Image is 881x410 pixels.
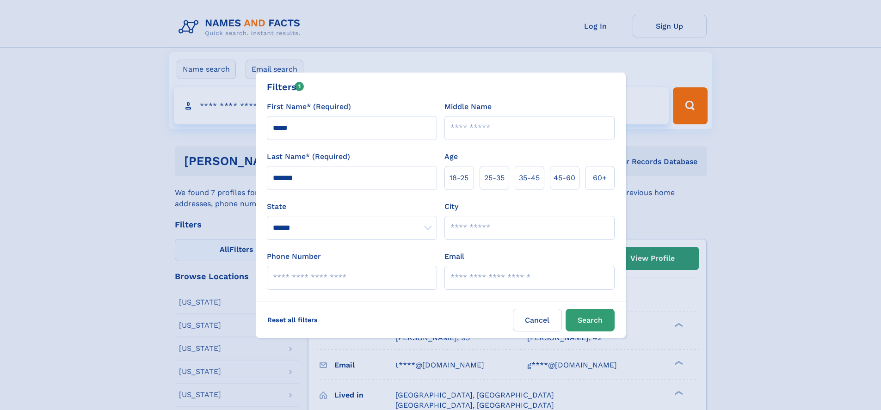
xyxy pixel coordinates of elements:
[450,172,468,184] span: 18‑25
[519,172,540,184] span: 35‑45
[261,309,324,331] label: Reset all filters
[267,80,304,94] div: Filters
[267,201,437,212] label: State
[267,251,321,262] label: Phone Number
[444,251,464,262] label: Email
[267,151,350,162] label: Last Name* (Required)
[513,309,562,331] label: Cancel
[444,201,458,212] label: City
[566,309,615,331] button: Search
[484,172,505,184] span: 25‑35
[444,101,492,112] label: Middle Name
[267,101,351,112] label: First Name* (Required)
[444,151,458,162] label: Age
[554,172,575,184] span: 45‑60
[593,172,607,184] span: 60+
